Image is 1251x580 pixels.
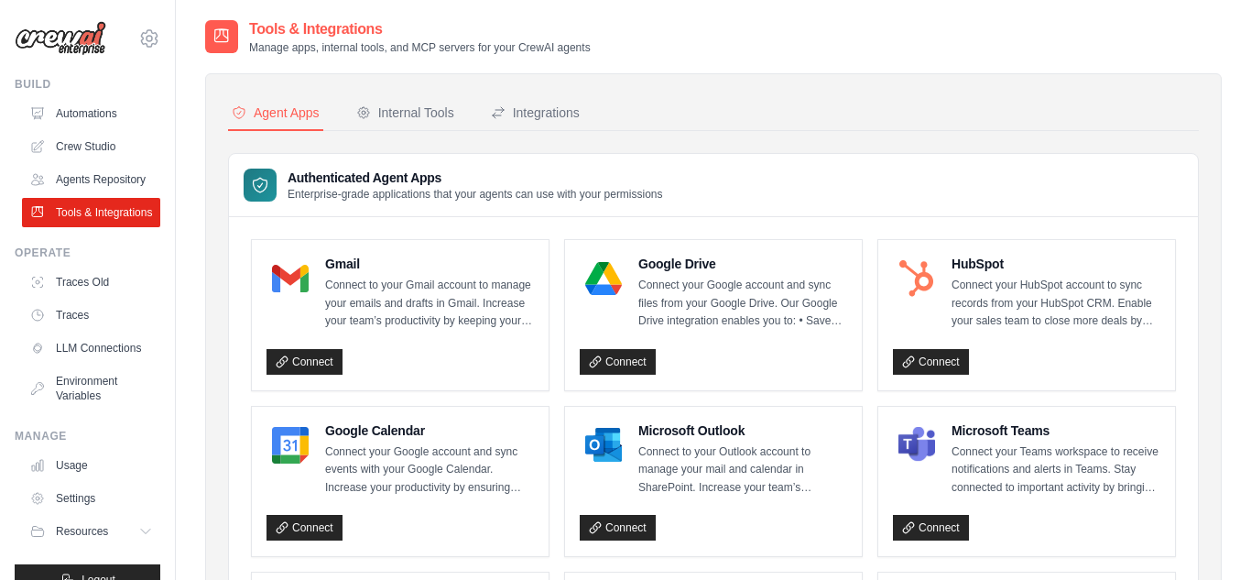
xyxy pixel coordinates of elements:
[232,104,320,122] div: Agent Apps
[22,198,160,227] a: Tools & Integrations
[353,96,458,131] button: Internal Tools
[15,429,160,443] div: Manage
[15,77,160,92] div: Build
[272,427,309,464] img: Google Calendar Logo
[580,515,656,541] a: Connect
[487,96,583,131] button: Integrations
[585,427,622,464] img: Microsoft Outlook Logo
[580,349,656,375] a: Connect
[356,104,454,122] div: Internal Tools
[638,255,847,273] h4: Google Drive
[952,421,1160,440] h4: Microsoft Teams
[22,132,160,161] a: Crew Studio
[267,515,343,541] a: Connect
[638,421,847,440] h4: Microsoft Outlook
[228,96,323,131] button: Agent Apps
[898,427,935,464] img: Microsoft Teams Logo
[288,187,663,202] p: Enterprise-grade applications that your agents can use with your permissions
[22,517,160,546] button: Resources
[325,443,534,498] p: Connect your Google account and sync events with your Google Calendar. Increase your productivity...
[325,277,534,331] p: Connect to your Gmail account to manage your emails and drafts in Gmail. Increase your team’s pro...
[22,268,160,297] a: Traces Old
[267,349,343,375] a: Connect
[22,484,160,513] a: Settings
[638,277,847,331] p: Connect your Google account and sync files from your Google Drive. Our Google Drive integration e...
[22,451,160,480] a: Usage
[325,255,534,273] h4: Gmail
[15,21,106,56] img: Logo
[325,421,534,440] h4: Google Calendar
[272,260,309,297] img: Gmail Logo
[56,524,108,539] span: Resources
[249,18,591,40] h2: Tools & Integrations
[22,165,160,194] a: Agents Repository
[491,104,580,122] div: Integrations
[952,255,1160,273] h4: HubSpot
[22,367,160,410] a: Environment Variables
[893,349,969,375] a: Connect
[22,334,160,363] a: LLM Connections
[22,99,160,128] a: Automations
[898,260,935,297] img: HubSpot Logo
[638,443,847,498] p: Connect to your Outlook account to manage your mail and calendar in SharePoint. Increase your tea...
[585,260,622,297] img: Google Drive Logo
[249,40,591,55] p: Manage apps, internal tools, and MCP servers for your CrewAI agents
[952,443,1160,498] p: Connect your Teams workspace to receive notifications and alerts in Teams. Stay connected to impo...
[15,246,160,260] div: Operate
[952,277,1160,331] p: Connect your HubSpot account to sync records from your HubSpot CRM. Enable your sales team to clo...
[893,515,969,541] a: Connect
[288,169,663,187] h3: Authenticated Agent Apps
[22,301,160,330] a: Traces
